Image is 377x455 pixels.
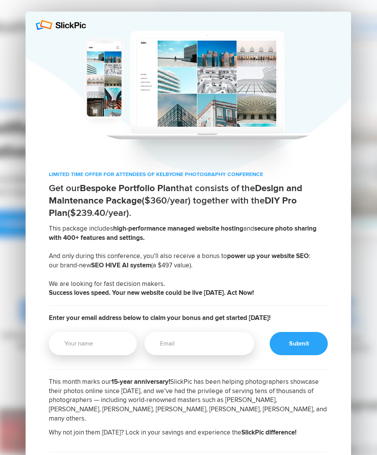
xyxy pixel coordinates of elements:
b: Design and Maintenance Package [49,183,302,206]
input: Your name [49,332,137,355]
b: DIY Pro Plan [49,195,297,219]
input: Email [145,332,254,355]
b: 15-year anniversary! [111,378,170,386]
b: high-performance managed website hosting [113,224,243,233]
h2: This package includes and And only during this conference, you’ll also receive a bonus to : our b... [49,224,328,306]
b: Enter your email address below to claim your bonus and get started [DATE]! [49,314,270,322]
span: Get our that consists of the ($360/year) together with the ($239.40/year). [49,183,302,219]
b: secure photo sharing with 400+ features and settings. [49,224,317,242]
h2: This month marks our SlickPic has been helping photographers showcase their photos online since [... [49,377,328,442]
p: LIMITED TIME OFFER FOR ATTENDEES OF KELBYONE PHOTOGRAPHY CONFERENCE [49,171,328,178]
b: Success loves speed. Your new website could be live [DATE]. Act Now! [49,289,254,297]
b: SlickPic difference! [241,428,296,436]
b: SEO HIVE AI system [91,261,151,269]
b: power up your website SEO [227,252,309,260]
b: Bespoke Portfolio Plan [80,183,176,194]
